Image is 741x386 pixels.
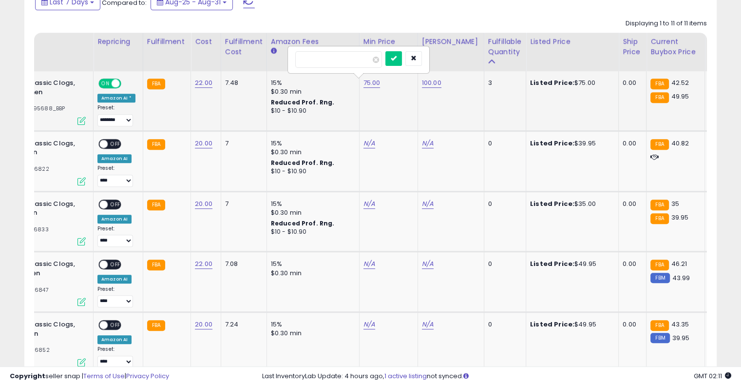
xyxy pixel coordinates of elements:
div: Amazon AI [97,275,132,284]
div: 15% [271,139,352,148]
div: Current Buybox Price [650,37,701,57]
div: 7 [225,200,259,208]
span: 49.95 [671,92,689,101]
a: 100.00 [422,78,441,88]
div: Preset: [97,225,135,247]
span: OFF [108,140,123,148]
span: 39.95 [672,333,690,343]
div: 3 [488,79,518,87]
div: 0 [488,320,518,329]
a: 22.00 [195,259,212,269]
a: N/A [422,139,434,148]
div: Min Price [363,37,414,47]
span: 40.82 [671,139,689,148]
div: Amazon AI [97,215,132,223]
b: Listed Price: [530,78,574,87]
div: Listed Price [530,37,614,47]
a: 20.00 [195,320,212,329]
div: Cost [195,37,217,47]
div: Preset: [97,104,135,126]
div: 15% [271,260,352,268]
a: 1 active listing [384,371,427,381]
small: FBA [147,320,165,331]
div: Preset: [97,286,135,308]
a: 20.00 [195,139,212,148]
a: Privacy Policy [126,371,169,381]
div: 0.00 [623,79,639,87]
small: FBA [147,139,165,150]
small: FBA [147,79,165,89]
div: Displaying 1 to 11 of 11 items [626,19,707,28]
div: 7.48 [225,79,259,87]
span: OFF [120,80,135,88]
a: N/A [363,259,375,269]
span: OFF [108,261,123,269]
a: N/A [422,320,434,329]
div: 0 [488,139,518,148]
a: N/A [363,139,375,148]
div: $10 - $10.90 [271,228,352,236]
b: Reduced Prof. Rng. [271,98,335,106]
div: Preset: [97,165,135,187]
div: $0.30 min [271,148,352,157]
span: 39.95 [671,213,689,222]
div: $49.95 [530,320,611,329]
div: 0 [488,260,518,268]
div: 15% [271,79,352,87]
div: 0 [488,200,518,208]
span: 35 [671,199,679,208]
div: Amazon Fees [271,37,355,47]
span: 43.99 [672,273,690,283]
span: ON [99,80,112,88]
a: 20.00 [195,199,212,209]
b: Reduced Prof. Rng. [271,219,335,227]
div: $0.30 min [271,329,352,338]
div: $49.95 [530,260,611,268]
div: Preset: [97,346,135,368]
div: 7 [225,139,259,148]
span: 42.52 [671,78,689,87]
b: Listed Price: [530,320,574,329]
b: Listed Price: [530,259,574,268]
span: OFF [108,321,123,329]
div: $35.00 [530,200,611,208]
div: 15% [271,200,352,208]
div: 7.08 [225,260,259,268]
div: $10 - $10.90 [271,107,352,115]
div: Amazon AI [97,335,132,344]
div: $0.30 min [271,269,352,278]
small: Amazon Fees. [271,47,277,56]
small: FBA [650,139,668,150]
div: Fulfillment [147,37,187,47]
div: Ship Price [623,37,642,57]
div: [PERSON_NAME] [422,37,480,47]
a: 75.00 [363,78,380,88]
div: Amazon AI * [97,94,135,102]
small: FBA [650,260,668,270]
a: Terms of Use [83,371,125,381]
a: N/A [422,199,434,209]
a: N/A [363,320,375,329]
div: 0.00 [623,139,639,148]
div: Repricing [97,37,139,47]
span: 46.21 [671,259,687,268]
small: FBA [650,320,668,331]
a: N/A [422,259,434,269]
a: N/A [363,199,375,209]
a: 22.00 [195,78,212,88]
div: Fulfillable Quantity [488,37,522,57]
small: FBA [650,200,668,210]
div: 7.24 [225,320,259,329]
span: OFF [108,200,123,208]
div: Amazon AI [97,154,132,163]
div: $0.30 min [271,208,352,217]
div: $10 - $10.90 [271,167,352,176]
b: Listed Price: [530,199,574,208]
b: Reduced Prof. Rng. [271,159,335,167]
b: Listed Price: [530,139,574,148]
div: 15% [271,320,352,329]
div: 0.00 [623,320,639,329]
div: $75.00 [530,79,611,87]
div: Last InventoryLab Update: 4 hours ago, not synced. [262,372,731,381]
strong: Copyright [10,371,45,381]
